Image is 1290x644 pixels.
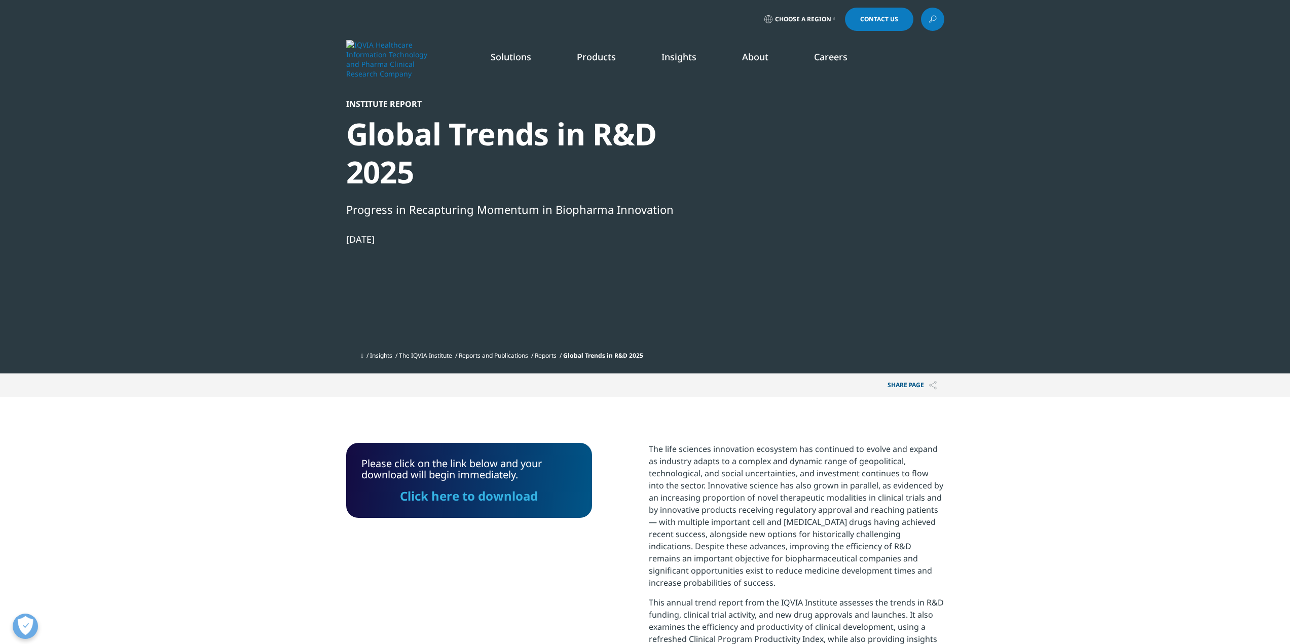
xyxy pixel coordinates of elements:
[860,16,898,22] span: Contact Us
[577,51,616,63] a: Products
[431,35,944,83] nav: Primary
[346,40,427,79] img: IQVIA Healthcare Information Technology and Pharma Clinical Research Company
[346,115,694,191] div: Global Trends in R&D 2025
[459,351,528,360] a: Reports and Publications
[346,201,694,218] div: Progress in Recapturing Momentum in Biopharma Innovation
[845,8,913,31] a: Contact Us
[346,233,694,245] div: [DATE]
[649,443,944,596] p: The life sciences innovation ecosystem has continued to evolve and expand as industry adapts to a...
[491,51,531,63] a: Solutions
[361,458,577,503] div: Please click on the link below and your download will begin immediately.
[661,51,696,63] a: Insights
[742,51,768,63] a: About
[814,51,847,63] a: Careers
[880,373,944,397] button: Share PAGEShare PAGE
[13,614,38,639] button: Открыть настройки
[563,351,643,360] span: Global Trends in R&D 2025
[346,99,694,109] div: Institute Report
[775,15,831,23] span: Choose a Region
[400,487,538,504] a: Click here to download
[880,373,944,397] p: Share PAGE
[370,351,392,360] a: Insights
[929,381,937,390] img: Share PAGE
[535,351,557,360] a: Reports
[399,351,452,360] a: The IQVIA Institute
